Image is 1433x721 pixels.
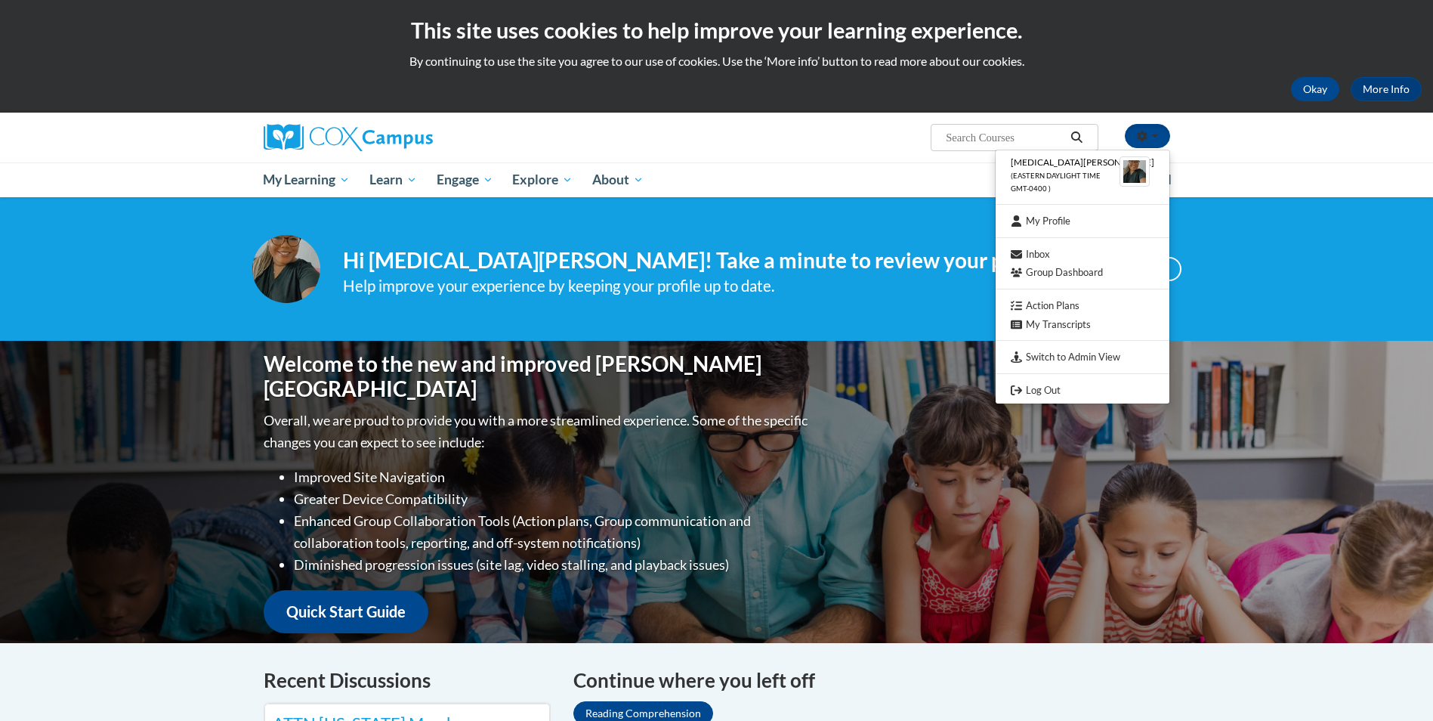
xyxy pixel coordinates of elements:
[996,263,1169,282] a: Group Dashboard
[11,53,1422,70] p: By continuing to use the site you agree to our use of cookies. Use the ‘More info’ button to read...
[343,248,1065,274] h4: Hi [MEDICAL_DATA][PERSON_NAME]! Take a minute to review your profile.
[512,171,573,189] span: Explore
[1065,128,1088,147] button: Search
[944,128,1065,147] input: Search Courses
[437,171,493,189] span: Engage
[294,554,811,576] li: Diminished progression issues (site lag, video stalling, and playback issues)
[264,410,811,453] p: Overall, we are proud to provide you with a more streamlined experience. Some of the specific cha...
[369,171,417,189] span: Learn
[502,162,582,197] a: Explore
[1351,77,1422,101] a: More Info
[1125,124,1170,148] button: Account Settings
[427,162,503,197] a: Engage
[582,162,653,197] a: About
[996,212,1169,231] a: My Profile
[254,162,360,197] a: My Learning
[573,666,1170,695] h4: Continue where you left off
[241,162,1193,197] div: Main menu
[263,171,350,189] span: My Learning
[264,124,551,151] a: Cox Campus
[996,315,1169,334] a: My Transcripts
[1120,156,1150,187] img: Learner Profile Avatar
[294,488,811,510] li: Greater Device Compatibility
[252,235,320,303] img: Profile Image
[1011,156,1154,168] span: [MEDICAL_DATA][PERSON_NAME]
[11,15,1422,45] h2: This site uses cookies to help improve your learning experience.
[996,348,1169,367] a: Switch to Admin View
[996,381,1169,400] a: Logout
[996,245,1169,264] a: Inbox
[264,351,811,402] h1: Welcome to the new and improved [PERSON_NAME][GEOGRAPHIC_DATA]
[294,466,811,488] li: Improved Site Navigation
[1291,77,1339,101] button: Okay
[592,171,644,189] span: About
[264,666,551,695] h4: Recent Discussions
[996,296,1169,315] a: Action Plans
[1011,172,1101,193] span: (Eastern Daylight Time GMT-0400 )
[343,274,1065,299] div: Help improve your experience by keeping your profile up to date.
[264,124,433,151] img: Cox Campus
[360,162,427,197] a: Learn
[294,510,811,554] li: Enhanced Group Collaboration Tools (Action plans, Group communication and collaboration tools, re...
[264,590,428,633] a: Quick Start Guide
